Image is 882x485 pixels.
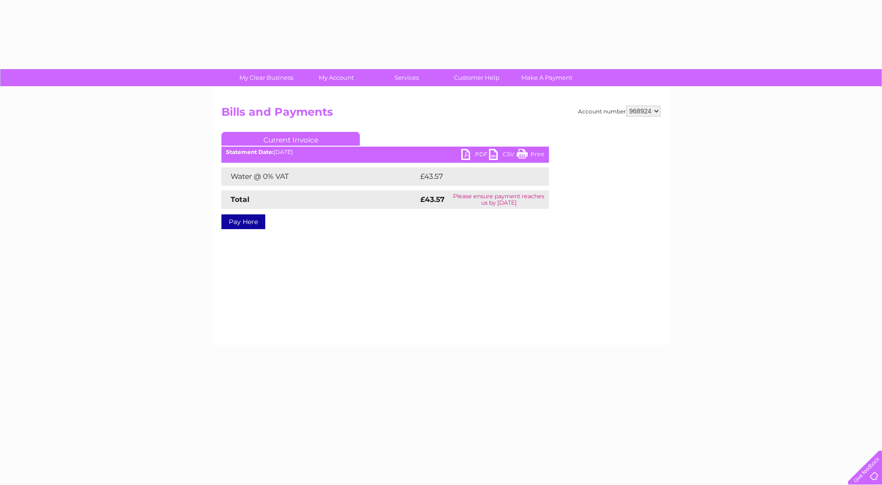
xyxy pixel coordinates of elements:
[221,106,661,123] h2: Bills and Payments
[418,167,530,186] td: £43.57
[228,69,304,86] a: My Clear Business
[221,214,265,229] a: Pay Here
[298,69,375,86] a: My Account
[509,69,585,86] a: Make A Payment
[420,195,445,204] strong: £43.57
[517,149,544,162] a: Print
[226,148,274,155] b: Statement Date:
[439,69,515,86] a: Customer Help
[221,149,549,155] div: [DATE]
[578,106,661,117] div: Account number
[448,190,549,209] td: Please ensure payment reaches us by [DATE]
[231,195,250,204] strong: Total
[489,149,517,162] a: CSV
[369,69,445,86] a: Services
[221,132,360,146] a: Current Invoice
[461,149,489,162] a: PDF
[221,167,418,186] td: Water @ 0% VAT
